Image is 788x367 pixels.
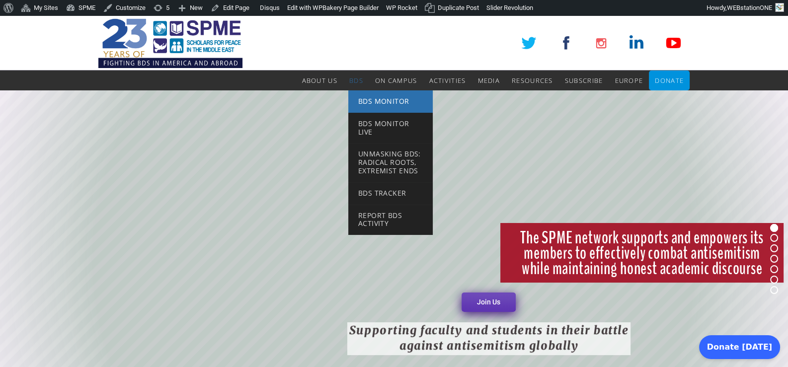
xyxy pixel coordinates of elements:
[655,71,684,90] a: Donate
[512,71,553,90] a: Resources
[512,76,553,85] span: Resources
[500,223,784,283] rs-layer: The SPME network supports and empowers its members to effectively combat antisemitism while maint...
[358,96,409,106] span: BDS Monitor
[477,76,500,85] span: Media
[727,4,772,11] span: WEBstationONE
[565,71,603,90] a: Subscribe
[358,119,409,137] span: BDS Monitor Live
[348,143,433,182] a: Unmasking BDS: Radical Roots, Extremist Ends
[486,4,533,11] span: Slider Revolution
[349,76,363,85] span: BDS
[348,182,433,205] a: BDS Tracker
[615,71,643,90] a: Europe
[349,71,363,90] a: BDS
[302,76,337,85] span: About Us
[358,188,406,198] span: BDS Tracker
[375,76,417,85] span: On Campus
[375,71,417,90] a: On Campus
[348,205,433,235] a: Report BDS Activity
[462,293,516,312] a: Join Us
[615,76,643,85] span: Europe
[302,71,337,90] a: About Us
[429,76,466,85] span: Activities
[348,90,433,113] a: BDS Monitor
[98,16,242,71] img: SPME
[477,71,500,90] a: Media
[358,149,421,175] span: Unmasking BDS: Radical Roots, Extremist Ends
[347,322,630,355] rs-layer: Supporting faculty and students in their battle against antisemitism globally
[429,71,466,90] a: Activities
[348,113,433,144] a: BDS Monitor Live
[655,76,684,85] span: Donate
[358,211,402,228] span: Report BDS Activity
[565,76,603,85] span: Subscribe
